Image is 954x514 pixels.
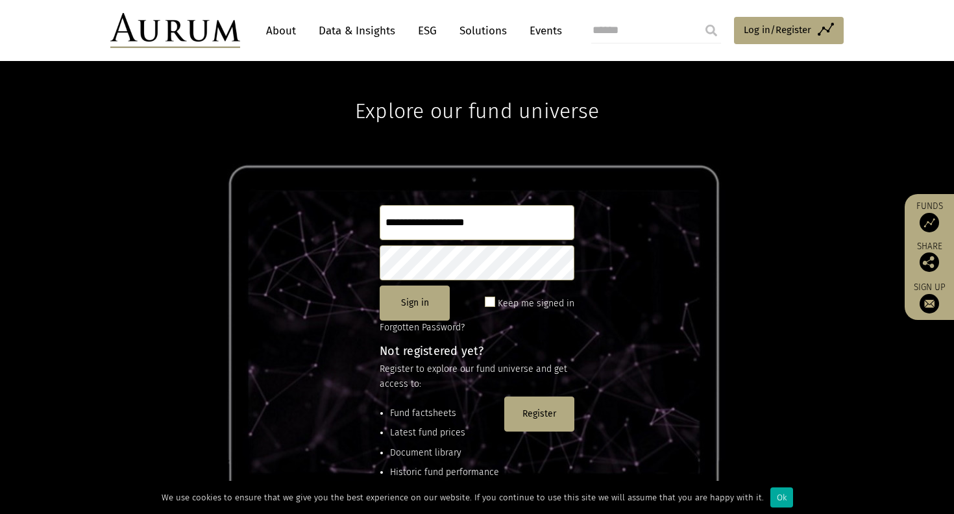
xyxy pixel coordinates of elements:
[411,19,443,43] a: ESG
[312,19,402,43] a: Data & Insights
[744,22,811,38] span: Log in/Register
[911,201,948,232] a: Funds
[380,286,450,321] button: Sign in
[734,17,844,44] a: Log in/Register
[390,465,499,480] li: Historic fund performance
[380,345,574,357] h4: Not registered yet?
[390,406,499,421] li: Fund factsheets
[110,13,240,48] img: Aurum
[390,426,499,440] li: Latest fund prices
[453,19,513,43] a: Solutions
[770,487,793,508] div: Ok
[911,282,948,313] a: Sign up
[920,252,939,272] img: Share this post
[911,242,948,272] div: Share
[920,213,939,232] img: Access Funds
[920,294,939,313] img: Sign up to our newsletter
[523,19,562,43] a: Events
[355,60,599,123] h1: Explore our fund universe
[260,19,302,43] a: About
[380,322,465,333] a: Forgotten Password?
[380,362,574,391] p: Register to explore our fund universe and get access to:
[698,18,724,43] input: Submit
[504,397,574,432] button: Register
[498,296,574,312] label: Keep me signed in
[390,446,499,460] li: Document library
